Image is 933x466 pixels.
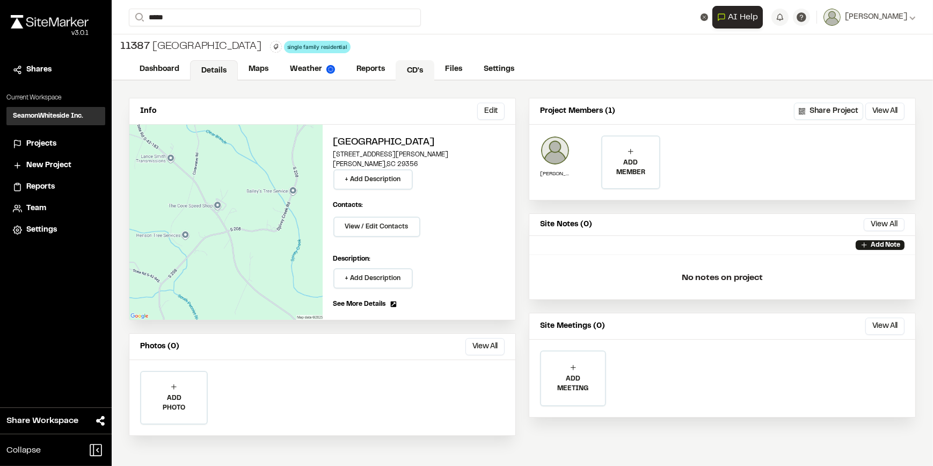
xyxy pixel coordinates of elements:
a: New Project [13,160,99,171]
a: Reports [346,59,396,80]
button: + Add Description [333,169,413,190]
a: Weather [279,59,346,80]
p: Current Workspace [6,93,105,103]
p: Photos (0) [140,341,179,353]
img: rebrand.png [11,15,89,28]
button: Search [129,9,148,26]
div: Oh geez...please don't... [11,28,89,38]
p: Site Notes (0) [540,219,592,231]
span: [PERSON_NAME] [845,11,907,23]
span: AI Help [728,11,758,24]
span: 11387 [120,39,150,55]
span: Settings [26,224,57,236]
button: Open AI Assistant [712,6,763,28]
a: Projects [13,138,99,150]
a: Dashboard [129,59,190,80]
a: Maps [238,59,279,80]
span: Team [26,203,46,214]
h2: [GEOGRAPHIC_DATA] [333,135,505,150]
p: Description: [333,254,505,264]
button: View All [465,338,505,355]
span: New Project [26,160,71,171]
div: [GEOGRAPHIC_DATA] [120,39,261,55]
button: Share Project [794,103,863,120]
span: Reports [26,181,55,193]
p: No notes on project [538,261,907,295]
button: [PERSON_NAME] [823,9,916,26]
button: Edit [477,103,505,120]
span: Shares [26,64,52,76]
a: Files [434,59,473,80]
p: ADD MEETING [541,374,605,393]
p: Site Meetings (0) [540,320,605,332]
a: CD's [396,60,434,81]
span: Share Workspace [6,414,78,427]
button: View / Edit Contacts [333,217,420,237]
img: precipai.png [326,65,335,74]
div: single family residential [284,41,351,53]
img: Jake Shelley [540,135,570,166]
span: Projects [26,138,56,150]
p: Info [140,105,156,117]
p: [PERSON_NAME] [540,170,570,178]
p: ADD PHOTO [141,393,207,413]
img: User [823,9,841,26]
a: Settings [473,59,525,80]
button: Clear text [701,13,708,21]
a: Shares [13,64,99,76]
div: Open AI Assistant [712,6,767,28]
a: Team [13,203,99,214]
p: [PERSON_NAME] , SC 29356 [333,160,505,169]
button: View All [865,318,905,335]
h3: SeamonWhiteside Inc. [13,111,83,121]
p: Project Members (1) [540,105,615,117]
button: View All [865,103,905,120]
a: Details [190,60,238,81]
p: ADD MEMBER [602,158,659,177]
button: + Add Description [333,268,413,289]
p: Contacts: [333,200,363,210]
button: View All [864,218,905,231]
span: Collapse [6,444,41,457]
a: Settings [13,224,99,236]
p: Add Note [871,240,900,250]
a: Reports [13,181,99,193]
button: Edit Tags [270,41,282,53]
p: [STREET_ADDRESS][PERSON_NAME] [333,150,505,160]
span: See More Details [333,299,386,309]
